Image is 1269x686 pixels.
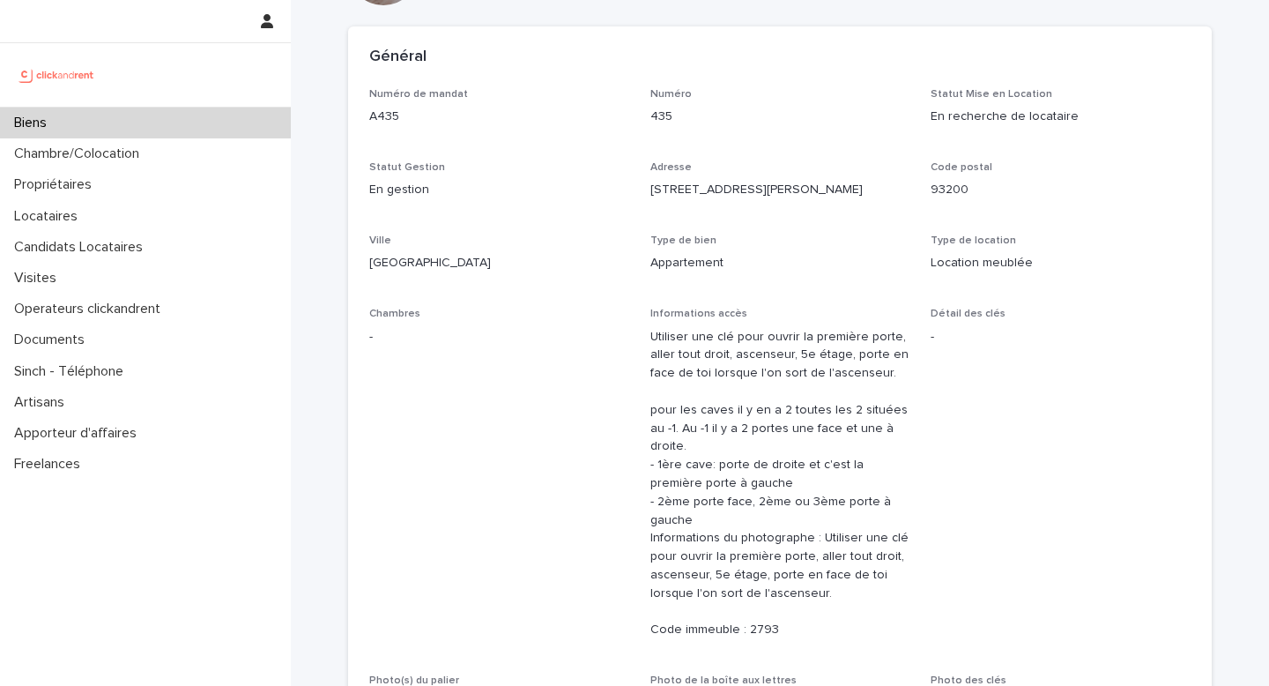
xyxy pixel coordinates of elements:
[931,675,1006,686] span: Photo des clés
[7,145,153,162] p: Chambre/Colocation
[650,181,910,199] p: [STREET_ADDRESS][PERSON_NAME]
[369,162,445,173] span: Statut Gestion
[7,425,151,442] p: Apporteur d'affaires
[931,162,992,173] span: Code postal
[931,235,1016,246] span: Type de location
[7,239,157,256] p: Candidats Locataires
[650,309,747,319] span: Informations accès
[7,301,174,317] p: Operateurs clickandrent
[7,456,94,473] p: Freelances
[650,235,716,246] span: Type de bien
[931,328,1191,347] p: -
[369,328,629,347] p: -
[650,162,692,173] span: Adresse
[650,89,692,100] span: Numéro
[7,176,106,193] p: Propriétaires
[369,309,420,319] span: Chambres
[369,254,629,272] p: [GEOGRAPHIC_DATA]
[7,363,137,380] p: Sinch - Téléphone
[369,48,427,67] h2: Général
[369,675,459,686] span: Photo(s) du palier
[650,328,910,640] p: Utiliser une clé pour ouvrir la première porte, aller tout droit, ascenseur, 5e étage, porte en f...
[7,270,70,287] p: Visites
[650,254,910,272] p: Appartement
[369,108,629,126] p: A435
[931,254,1191,272] p: Location meublée
[931,181,1191,199] p: 93200
[931,309,1006,319] span: Détail des clés
[7,394,78,411] p: Artisans
[650,108,910,126] p: 435
[931,108,1191,126] p: En recherche de locataire
[7,115,61,131] p: Biens
[650,675,797,686] span: Photo de la boîte aux lettres
[7,332,99,348] p: Documents
[14,57,100,93] img: UCB0brd3T0yccxBKYDjQ
[369,181,629,199] p: En gestion
[7,208,92,225] p: Locataires
[369,235,391,246] span: Ville
[369,89,468,100] span: Numéro de mandat
[931,89,1052,100] span: Statut Mise en Location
